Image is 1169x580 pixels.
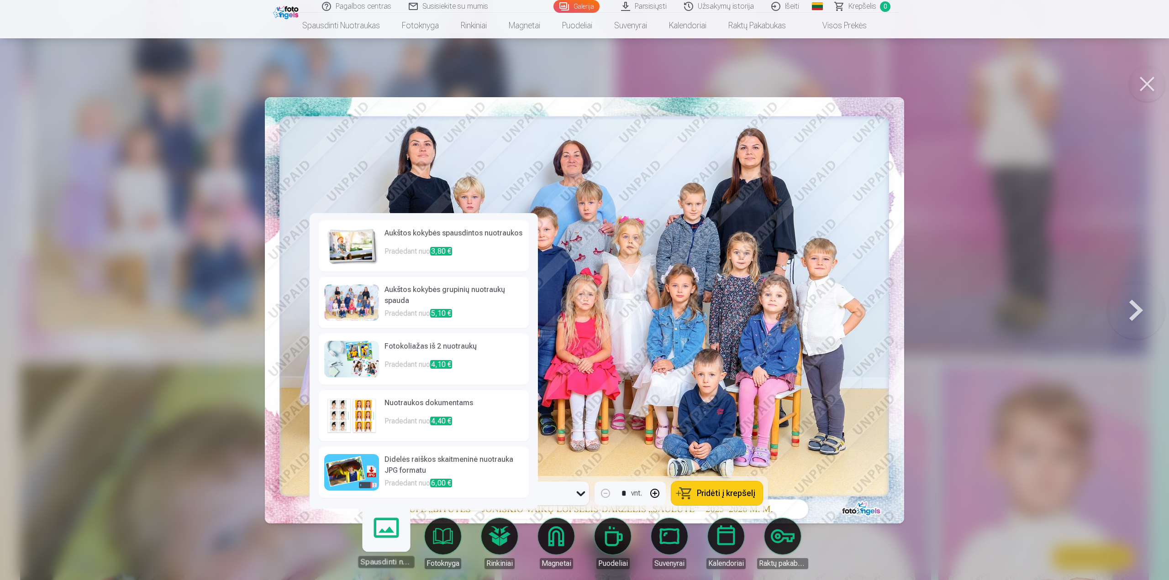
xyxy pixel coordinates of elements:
[757,518,808,569] a: Raktų pakabukas
[417,518,469,569] a: Fotoknyga
[653,558,686,569] div: Suvenyrai
[384,478,523,491] p: Pradedant nuo
[484,558,515,569] div: Rinkiniai
[430,360,452,369] span: 4,10 €
[430,479,452,487] span: 6,00 €
[631,488,642,499] div: vnt.
[671,481,763,505] button: Pridėti į krepšelį
[384,416,523,434] p: Pradedant nuo
[644,518,695,569] a: Suvenyrai
[391,13,450,38] a: Fotoknyga
[319,447,529,498] a: Didelės raiškos skaitmeninė nuotrauka JPG formatuPradedant nuo6,00 €
[384,454,523,478] h6: Didelės raiškos skaitmeninė nuotrauka JPG formatu
[700,518,752,569] a: Kalendoriai
[358,556,414,568] div: Spausdinti nuotraukas
[319,390,529,441] a: Nuotraukos dokumentamsPradedant nuo4,40 €
[596,558,630,569] div: Puodeliai
[273,4,301,19] img: /fa2
[425,558,461,569] div: Fotoknyga
[880,1,890,12] span: 0
[474,518,525,569] a: Rinkiniai
[384,246,523,264] p: Pradedant nuo
[498,13,551,38] a: Magnetai
[319,334,529,385] a: Fotokoliažas iš 2 nuotraukųPradedant nuo4,10 €
[587,518,638,569] a: Puodeliai
[384,341,523,359] h6: Fotokoliažas iš 2 nuotraukų
[384,359,523,377] p: Pradedant nuo
[430,247,452,256] span: 3,80 €
[540,558,573,569] div: Magnetai
[603,13,658,38] a: Suvenyrai
[717,13,797,38] a: Raktų pakabukas
[384,228,523,246] h6: Aukštos kokybės spausdintos nuotraukos
[384,308,523,321] p: Pradedant nuo
[430,309,452,318] span: 5,10 €
[706,558,746,569] div: Kalendoriai
[757,558,808,569] div: Raktų pakabukas
[697,489,755,497] span: Pridėti į krepšelį
[531,518,582,569] a: Magnetai
[551,13,603,38] a: Puodeliai
[358,512,414,568] a: Spausdinti nuotraukas
[384,284,523,308] h6: Aukštos kokybės grupinių nuotraukų spauda
[658,13,717,38] a: Kalendoriai
[450,13,498,38] a: Rinkiniai
[797,13,878,38] a: Visos prekės
[319,220,529,272] a: Aukštos kokybės spausdintos nuotraukosPradedant nuo3,80 €
[848,1,876,12] span: Krepšelis
[291,13,391,38] a: Spausdinti nuotraukas
[319,277,529,328] a: Aukštos kokybės grupinių nuotraukų spaudaPradedant nuo5,10 €
[384,397,523,416] h6: Nuotraukos dokumentams
[430,417,452,425] span: 4,40 €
